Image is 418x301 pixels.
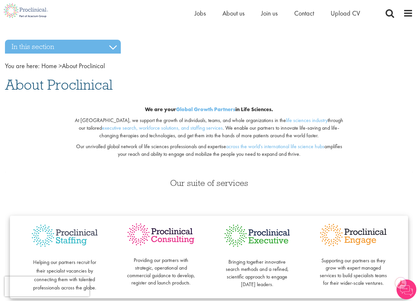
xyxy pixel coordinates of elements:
iframe: reCAPTCHA [5,277,89,296]
img: Proclinical Staffing [30,222,100,249]
p: Our unrivalled global network of life sciences professionals and expertise amplifies your reach a... [75,143,344,158]
p: Supporting our partners as they grow with expert managed services to build specialists teams for ... [318,249,388,287]
img: Proclinical Executive [222,222,292,249]
span: About Proclinical [41,62,105,70]
span: Helping our partners recruit for their specialist vacancies by connecting them with talented prof... [33,259,96,291]
a: executive search, workforce solutions, and staffing services [102,124,223,131]
span: > [59,62,62,70]
img: Proclinical Consulting [126,222,196,247]
img: Chatbot [396,279,416,299]
span: About Proclinical [5,76,113,94]
b: We are your in Life Sciences. [145,106,273,113]
a: Global Growth Partners [176,106,235,113]
p: At [GEOGRAPHIC_DATA], we support the growth of individuals, teams, and whole organizations in the... [75,117,344,140]
a: life sciences industry [286,117,328,124]
a: Jobs [195,9,206,18]
p: Bringing together innovative search methods and a refined, scientific approach to engage [DATE] l... [222,251,292,288]
h3: Our suite of services [5,179,413,187]
a: Contact [294,9,314,18]
a: Join us [261,9,278,18]
h3: In this section [5,40,121,54]
a: across the world's international life science hubs [226,143,324,150]
a: About us [222,9,245,18]
p: Providing our partners with strategic, operational and commercial guidance to develop, register a... [126,249,196,287]
a: Upload CV [331,9,360,18]
span: You are here: [5,62,40,70]
img: Proclinical Engage [318,222,388,248]
a: breadcrumb link to Home [41,62,57,70]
